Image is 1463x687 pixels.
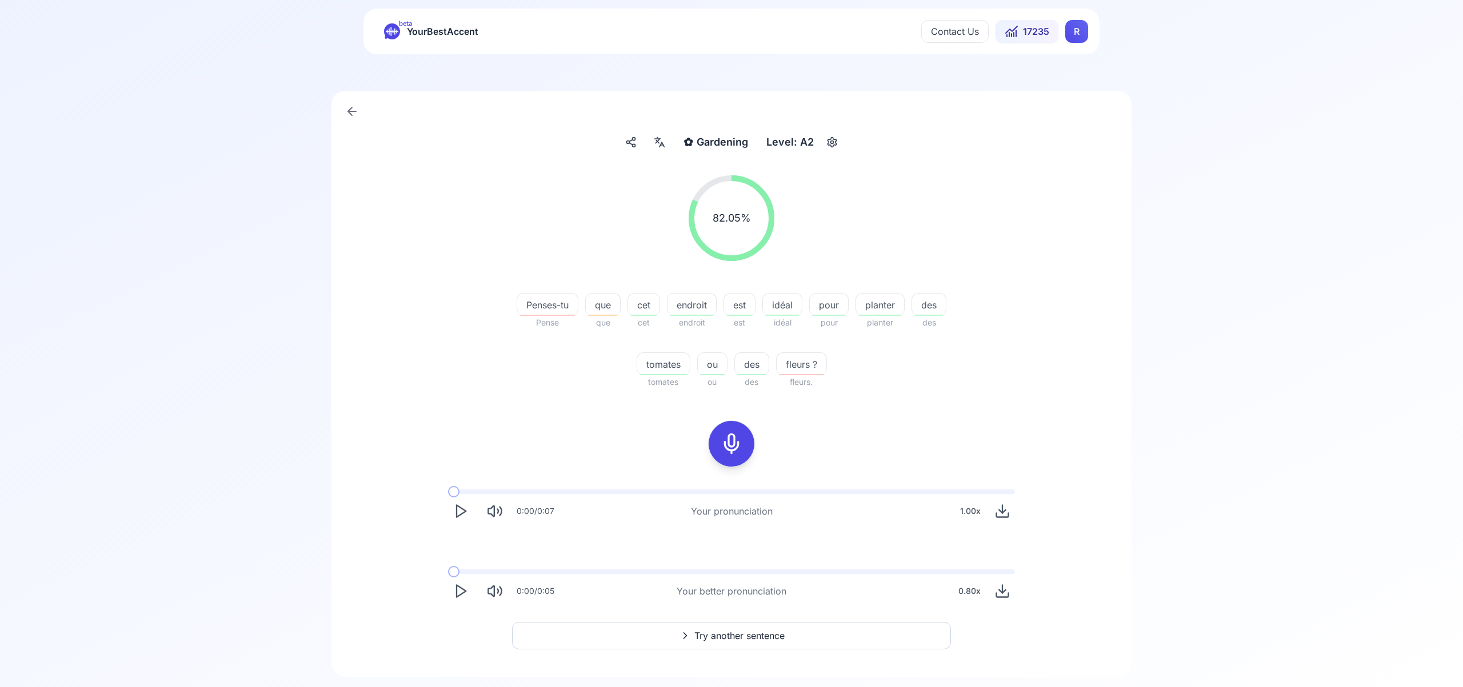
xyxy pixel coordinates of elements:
span: est [724,298,755,312]
button: endroit [667,293,717,316]
button: fleurs ? [776,352,827,375]
div: 0:00 / 0:07 [517,505,554,517]
span: beta [399,19,412,28]
div: 0:00 / 0:05 [517,585,554,597]
span: Penses-tu [517,298,578,312]
span: des [735,357,769,371]
span: idéal [762,316,802,330]
button: que [585,293,621,316]
span: pour [810,298,848,312]
span: 82.05 % [713,210,751,226]
button: Download audio [990,578,1015,604]
span: Gardening [697,134,748,150]
button: Try another sentence [512,622,951,649]
span: tomates [637,357,690,371]
button: des [734,352,769,375]
button: est [723,293,756,316]
span: ou [697,375,727,389]
span: des [912,298,946,312]
button: 17235 [996,20,1058,43]
span: YourBestAccent [407,23,478,39]
span: cet [628,298,659,312]
button: planter [856,293,905,316]
button: Mute [482,499,507,524]
button: RR [1065,20,1088,43]
span: idéal [763,298,802,312]
button: pour [809,293,849,316]
button: idéal [762,293,802,316]
a: betaYourBestAccent [375,23,487,39]
span: des [734,375,769,389]
button: ✿Gardening [679,132,753,152]
button: des [912,293,946,316]
button: Level: A2 [762,132,841,152]
div: Your pronunciation [691,504,773,518]
button: cet [627,293,660,316]
span: endroit [667,316,717,330]
button: Mute [482,578,507,604]
span: ✿ [683,134,693,150]
span: ou [698,357,727,371]
span: 17235 [1023,25,1049,38]
span: que [586,298,620,312]
span: que [585,316,621,330]
span: tomates [637,375,690,389]
span: est [723,316,756,330]
span: fleurs ? [777,357,826,371]
span: cet [627,316,660,330]
button: tomates [637,352,690,375]
span: des [912,316,946,330]
button: Download audio [990,499,1015,524]
button: Play [448,578,473,604]
span: Try another sentence [694,629,785,642]
button: ou [697,352,727,375]
div: Level: A2 [762,132,818,152]
span: planter [856,298,904,312]
button: Contact Us [921,20,989,43]
span: Pense [517,316,578,330]
div: 0.80 x [954,580,985,602]
button: Play [448,499,473,524]
span: pour [809,316,849,330]
div: 1.00 x [956,500,985,523]
span: endroit [667,298,716,312]
div: R [1065,20,1088,43]
div: Your better pronunciation [677,584,786,598]
span: fleurs. [776,375,827,389]
button: Penses-tu [517,293,578,316]
span: planter [856,316,905,330]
